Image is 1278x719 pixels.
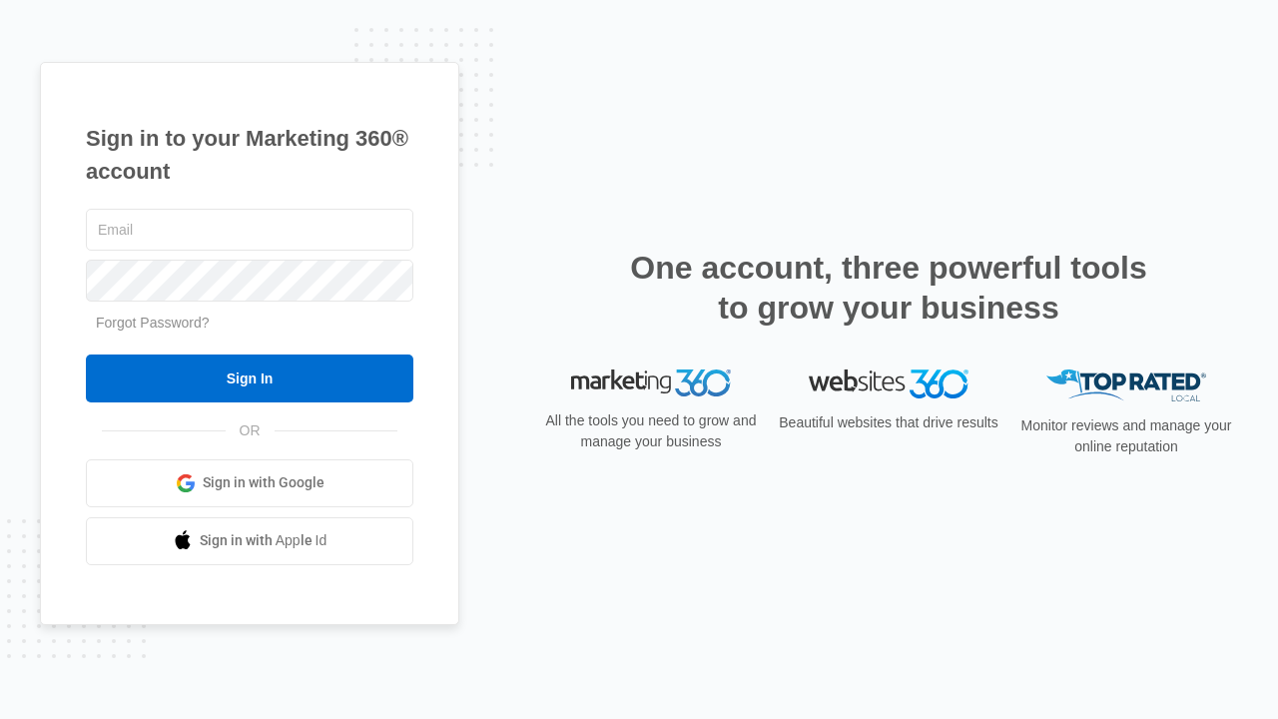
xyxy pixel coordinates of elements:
[809,369,968,398] img: Websites 360
[226,420,275,441] span: OR
[86,355,413,402] input: Sign In
[777,412,1000,433] p: Beautiful websites that drive results
[200,530,327,551] span: Sign in with Apple Id
[571,369,731,397] img: Marketing 360
[86,517,413,565] a: Sign in with Apple Id
[86,209,413,251] input: Email
[539,410,763,452] p: All the tools you need to grow and manage your business
[1014,415,1238,457] p: Monitor reviews and manage your online reputation
[96,315,210,331] a: Forgot Password?
[203,472,324,493] span: Sign in with Google
[1046,369,1206,402] img: Top Rated Local
[86,122,413,188] h1: Sign in to your Marketing 360® account
[86,459,413,507] a: Sign in with Google
[624,248,1153,328] h2: One account, three powerful tools to grow your business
